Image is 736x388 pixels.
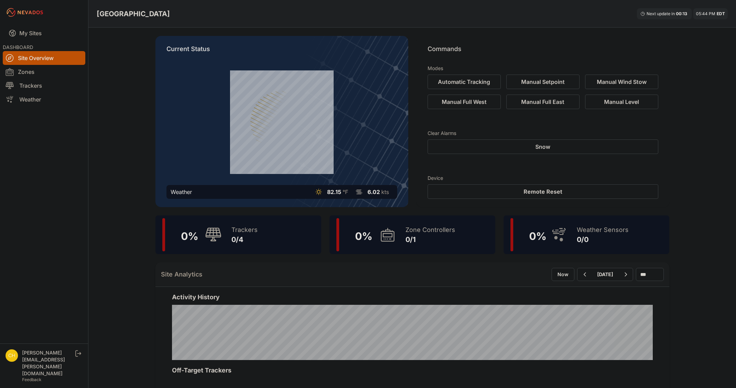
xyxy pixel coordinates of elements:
span: Next update in [647,11,675,16]
div: 0/4 [231,235,258,244]
button: Manual Wind Stow [585,75,658,89]
a: 0%Weather Sensors0/0 [504,215,669,254]
img: chris.young@nevados.solar [6,349,18,362]
a: 0%Trackers0/4 [155,215,321,254]
div: 0/0 [577,235,629,244]
span: 82.15 [327,188,341,195]
button: Snow [428,139,658,154]
img: Nevados [6,7,44,18]
h3: Device [428,175,658,182]
h2: Activity History [172,292,653,302]
button: Manual Full East [506,95,580,109]
nav: Breadcrumb [97,5,170,23]
a: Zones [3,65,85,79]
button: Manual Setpoint [506,75,580,89]
h3: Modes [428,65,443,72]
span: 05:44 PM [696,11,715,16]
a: Site Overview [3,51,85,65]
h2: Site Analytics [161,270,202,279]
div: Zone Controllers [405,225,455,235]
span: 0 % [355,230,372,242]
a: Weather [3,93,85,106]
span: 0 % [181,230,198,242]
span: DASHBOARD [3,44,33,50]
span: 6.02 [367,188,380,195]
button: Now [552,268,574,281]
p: Current Status [166,44,397,59]
a: Trackers [3,79,85,93]
a: 0%Zone Controllers0/1 [329,215,495,254]
p: Commands [428,44,658,59]
div: Weather Sensors [577,225,629,235]
span: 0 % [529,230,546,242]
span: kts [381,188,389,195]
button: [DATE] [592,268,619,281]
div: 0/1 [405,235,455,244]
div: Weather [171,188,192,196]
h2: Off-Target Trackers [172,366,653,375]
span: EDT [717,11,725,16]
span: °F [343,188,348,195]
button: Automatic Tracking [428,75,501,89]
div: [PERSON_NAME][EMAIL_ADDRESS][PERSON_NAME][DOMAIN_NAME] [22,349,74,377]
button: Manual Level [585,95,658,109]
h3: Clear Alarms [428,130,658,137]
div: 00 : 13 [676,11,688,17]
button: Remote Reset [428,184,658,199]
a: Feedback [22,377,41,382]
button: Manual Full West [428,95,501,109]
div: Trackers [231,225,258,235]
h3: [GEOGRAPHIC_DATA] [97,9,170,19]
a: My Sites [3,25,85,41]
